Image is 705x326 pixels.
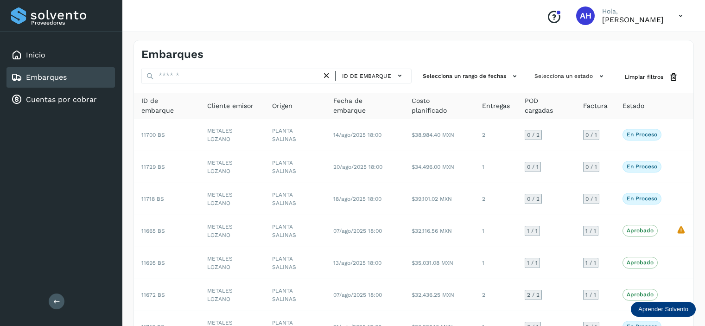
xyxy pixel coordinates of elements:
[141,292,165,298] span: 11672 BS
[333,292,382,298] span: 07/ago/2025 18:00
[200,183,265,215] td: METALES LOZANO
[141,164,165,170] span: 11729 BS
[627,227,654,234] p: Aprobado
[6,45,115,65] div: Inicio
[200,279,265,311] td: METALES LOZANO
[627,163,657,170] p: En proceso
[585,132,597,138] span: 0 / 1
[627,195,657,202] p: En proceso
[527,228,538,234] span: 1 / 1
[527,292,540,298] span: 2 / 2
[333,132,381,138] span: 14/ago/2025 18:00
[265,183,326,215] td: PLANTA SALINAS
[265,279,326,311] td: PLANTA SALINAS
[475,183,517,215] td: 2
[6,67,115,88] div: Embarques
[404,279,474,311] td: $32,436.25 MXN
[141,228,165,234] span: 11665 BS
[475,279,517,311] td: 2
[527,196,540,202] span: 0 / 2
[26,73,67,82] a: Embarques
[419,69,523,84] button: Selecciona un rango de fechas
[531,69,610,84] button: Selecciona un estado
[482,101,510,111] span: Entregas
[141,96,192,115] span: ID de embarque
[333,96,397,115] span: Fecha de embarque
[585,260,596,266] span: 1 / 1
[622,101,644,111] span: Estado
[141,132,165,138] span: 11700 BS
[475,151,517,183] td: 1
[31,19,111,26] p: Proveedores
[404,247,474,279] td: $35,031.08 MXN
[333,196,381,202] span: 18/ago/2025 18:00
[141,196,164,202] span: 11718 BS
[627,259,654,266] p: Aprobado
[475,247,517,279] td: 1
[207,101,254,111] span: Cliente emisor
[339,69,407,83] button: ID de embarque
[585,228,596,234] span: 1 / 1
[638,306,688,313] p: Aprender Solvento
[412,96,467,115] span: Costo planificado
[625,73,663,81] span: Limpiar filtros
[6,89,115,110] div: Cuentas por cobrar
[342,72,391,80] span: ID de embarque
[617,69,686,86] button: Limpiar filtros
[631,302,696,317] div: Aprender Solvento
[265,247,326,279] td: PLANTA SALINAS
[527,164,539,170] span: 0 / 1
[475,119,517,151] td: 2
[200,247,265,279] td: METALES LOZANO
[200,215,265,247] td: METALES LOZANO
[26,95,97,104] a: Cuentas por cobrar
[333,228,382,234] span: 07/ago/2025 18:00
[265,151,326,183] td: PLANTA SALINAS
[585,164,597,170] span: 0 / 1
[404,215,474,247] td: $32,116.56 MXN
[404,151,474,183] td: $34,496.00 MXN
[585,196,597,202] span: 0 / 1
[200,119,265,151] td: METALES LOZANO
[583,101,608,111] span: Factura
[585,292,596,298] span: 1 / 1
[404,183,474,215] td: $39,101.02 MXN
[265,119,326,151] td: PLANTA SALINAS
[26,51,45,59] a: Inicio
[265,215,326,247] td: PLANTA SALINAS
[404,119,474,151] td: $38,984.40 MXN
[333,260,381,266] span: 13/ago/2025 18:00
[475,215,517,247] td: 1
[602,7,664,15] p: Hola,
[602,15,664,24] p: AZUCENA HERNANDEZ LOPEZ
[627,131,657,138] p: En proceso
[141,48,203,61] h4: Embarques
[525,96,568,115] span: POD cargadas
[527,132,540,138] span: 0 / 2
[627,291,654,298] p: Aprobado
[200,151,265,183] td: METALES LOZANO
[141,260,165,266] span: 11695 BS
[272,101,292,111] span: Origen
[333,164,382,170] span: 20/ago/2025 18:00
[527,260,538,266] span: 1 / 1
